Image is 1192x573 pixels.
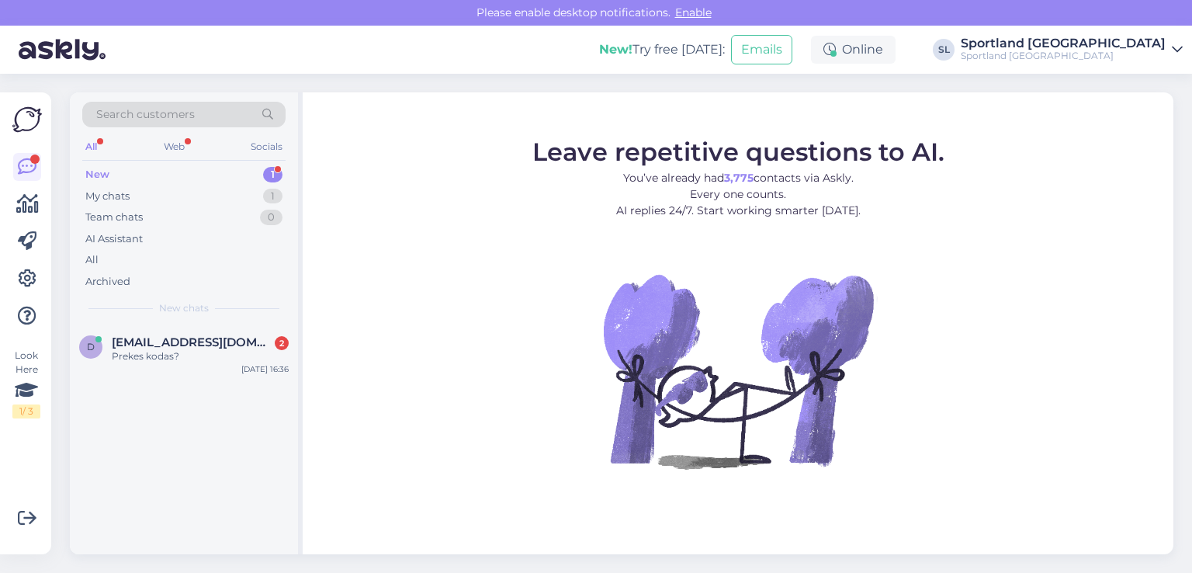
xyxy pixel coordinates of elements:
div: Try free [DATE]: [599,40,725,59]
div: Prekes kodas? [112,349,289,363]
div: SL [933,39,955,61]
a: Sportland [GEOGRAPHIC_DATA]Sportland [GEOGRAPHIC_DATA] [961,37,1183,62]
img: Askly Logo [12,105,42,134]
img: No Chat active [598,231,878,510]
div: 1 / 3 [12,405,40,418]
div: 1 [263,167,282,182]
div: My chats [85,189,130,204]
div: Online [811,36,896,64]
span: New chats [159,301,209,315]
div: 1 [263,189,282,204]
div: Socials [248,137,286,157]
div: Sportland [GEOGRAPHIC_DATA] [961,50,1166,62]
b: 3,775 [724,170,754,184]
p: You’ve already had contacts via Askly. Every one counts. AI replies 24/7. Start working smarter [... [532,169,944,218]
div: Sportland [GEOGRAPHIC_DATA] [961,37,1166,50]
div: New [85,167,109,182]
span: d [87,341,95,352]
b: New! [599,42,632,57]
span: Search customers [96,106,195,123]
button: Emails [731,35,792,64]
div: Look Here [12,349,40,418]
div: Web [161,137,188,157]
div: 0 [260,210,282,225]
span: dikcikdak@gmail.com [112,335,273,349]
div: [DATE] 16:36 [241,363,289,375]
span: Enable [670,5,716,19]
div: All [85,252,99,268]
div: Team chats [85,210,143,225]
div: Archived [85,274,130,290]
div: AI Assistant [85,231,143,247]
span: Leave repetitive questions to AI. [532,136,944,166]
div: 2 [275,336,289,350]
div: All [82,137,100,157]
